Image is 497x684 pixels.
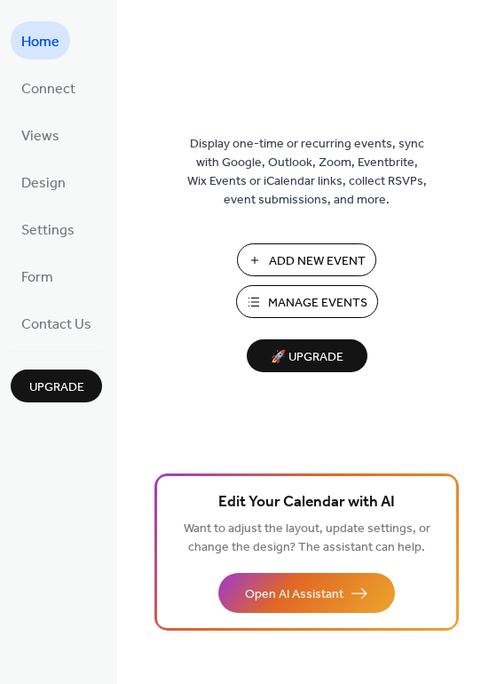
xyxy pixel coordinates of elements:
[21,311,91,338] span: Contact Us
[11,370,102,402] button: Upgrade
[11,68,86,107] a: Connect
[257,346,357,370] span: 🚀 Upgrade
[237,243,376,276] button: Add New Event
[218,490,395,515] span: Edit Your Calendar with AI
[187,135,427,210] span: Display one-time or recurring events, sync with Google, Outlook, Zoom, Eventbrite, Wix Events or ...
[245,585,343,604] span: Open AI Assistant
[21,170,66,197] span: Design
[11,210,85,248] a: Settings
[29,378,84,397] span: Upgrade
[11,257,64,295] a: Form
[21,264,53,291] span: Form
[21,76,75,103] span: Connect
[247,339,367,372] button: 🚀 Upgrade
[11,304,102,342] a: Contact Us
[11,115,70,154] a: Views
[21,217,75,244] span: Settings
[21,123,59,150] span: Views
[11,21,70,60] a: Home
[268,294,367,313] span: Manage Events
[21,28,59,56] span: Home
[184,517,430,560] span: Want to adjust the layout, update settings, or change the design? The assistant can help.
[218,573,395,613] button: Open AI Assistant
[11,163,76,201] a: Design
[236,285,378,318] button: Manage Events
[269,252,366,271] span: Add New Event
